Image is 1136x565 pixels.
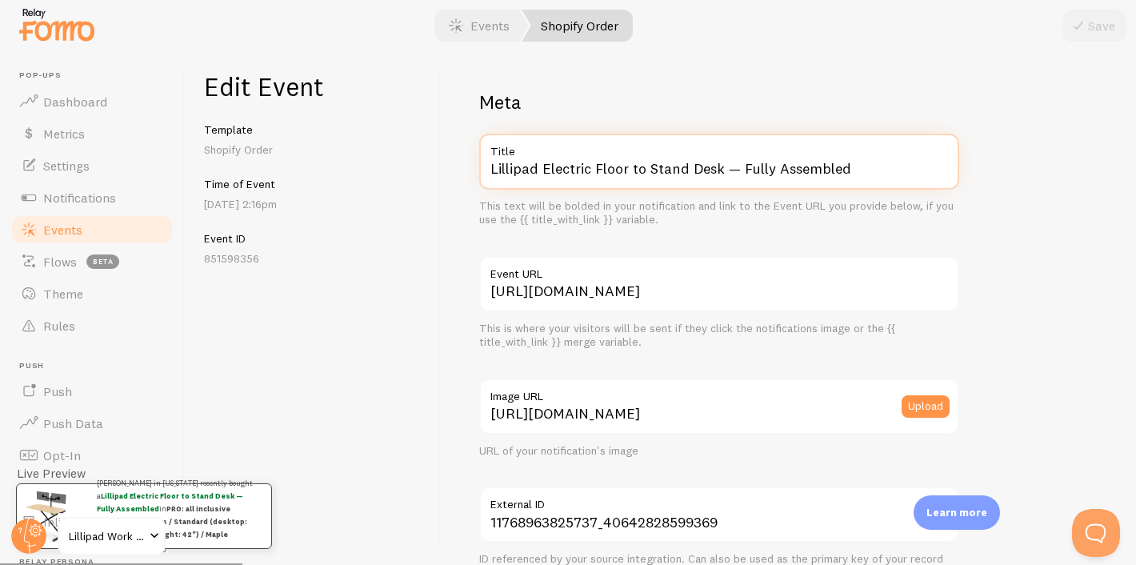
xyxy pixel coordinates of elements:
label: External ID [479,487,959,514]
span: Push [19,361,174,371]
div: This text will be bolded in your notification and link to the Event URL you provide below, if you... [479,199,959,227]
h5: Event ID [204,231,421,246]
a: Push Data [10,407,174,439]
h2: Meta [479,90,959,114]
div: URL of your notification's image [479,444,959,459]
label: Title [479,134,959,161]
a: Dashboard [10,86,174,118]
span: Flows [43,254,77,270]
a: Lillipad Work Solutions [58,517,166,555]
p: 851598356 [204,250,421,266]
span: Dashboard [43,94,107,110]
a: Rules [10,310,174,342]
span: Events [43,222,82,238]
a: Notifications [10,182,174,214]
span: Rules [43,318,75,334]
div: This is where your visitors will be sent if they click the notifications image or the {{ title_wi... [479,322,959,350]
span: Metrics [43,126,85,142]
h1: Edit Event [204,70,421,103]
span: Pop-ups [19,70,174,81]
a: Opt-In [10,439,174,471]
span: Push Data [43,415,103,431]
span: Push [43,383,72,399]
button: Upload [902,395,950,418]
div: Learn more [914,495,1000,530]
span: Notifications [43,190,116,206]
a: Flows beta [10,246,174,278]
iframe: Help Scout Beacon - Open [1072,509,1120,557]
label: Event URL [479,256,959,283]
h5: Time of Event [204,177,421,191]
span: Opt-In [43,447,81,463]
p: Shopify Order [204,142,421,158]
p: Learn more [926,505,987,520]
a: Metrics [10,118,174,150]
label: Image URL [479,379,959,406]
span: Theme [43,286,83,302]
a: Inline [10,506,174,538]
span: Settings [43,158,90,174]
p: [DATE] 2:16pm [204,196,421,212]
h5: Template [204,122,421,137]
img: fomo-relay-logo-orange.svg [17,4,97,45]
span: beta [86,254,119,269]
a: Events [10,214,174,246]
a: Theme [10,278,174,310]
a: Settings [10,150,174,182]
a: Push [10,375,174,407]
span: Lillipad Work Solutions [69,527,145,546]
span: Inline [43,514,74,530]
